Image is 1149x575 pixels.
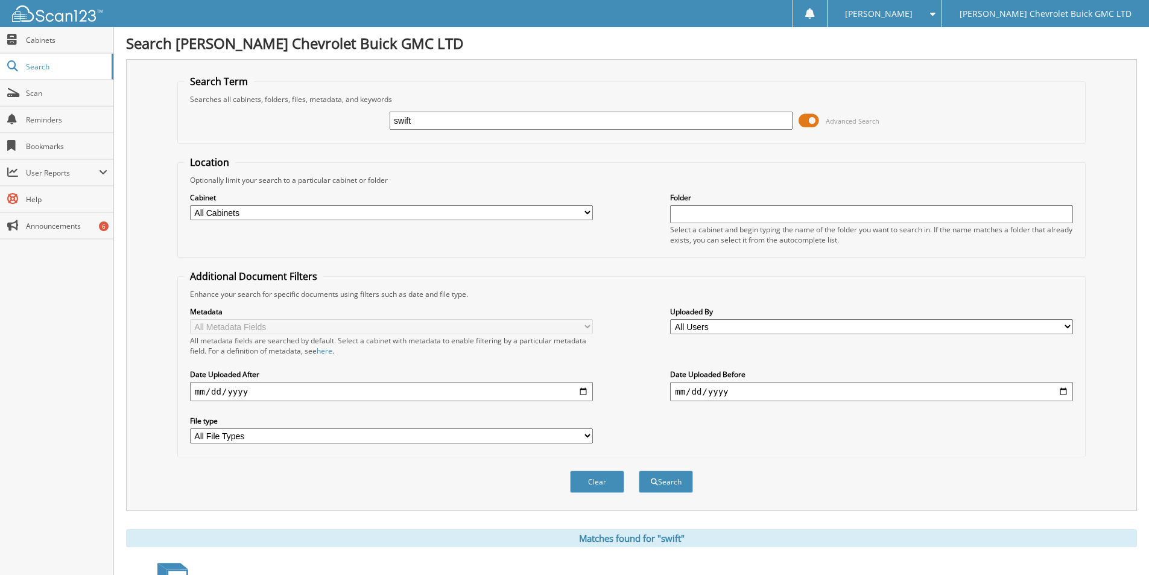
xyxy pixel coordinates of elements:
label: File type [190,416,593,426]
legend: Search Term [184,75,254,88]
img: scan123-logo-white.svg [12,5,103,22]
span: Announcements [26,221,107,231]
div: Optionally limit your search to a particular cabinet or folder [184,175,1079,185]
span: [PERSON_NAME] [845,10,913,17]
span: [PERSON_NAME] Chevrolet Buick GMC LTD [960,10,1132,17]
legend: Additional Document Filters [184,270,323,283]
span: Help [26,194,107,205]
span: Cabinets [26,35,107,45]
label: Metadata [190,307,593,317]
div: Matches found for "swift" [126,529,1137,547]
div: Select a cabinet and begin typing the name of the folder you want to search in. If the name match... [670,224,1073,245]
label: Folder [670,192,1073,203]
span: User Reports [26,168,99,178]
div: Searches all cabinets, folders, files, metadata, and keywords [184,94,1079,104]
span: Scan [26,88,107,98]
span: Bookmarks [26,141,107,151]
label: Cabinet [190,192,593,203]
span: Reminders [26,115,107,125]
legend: Location [184,156,235,169]
label: Date Uploaded Before [670,369,1073,380]
button: Clear [570,471,624,493]
span: Advanced Search [826,116,879,125]
a: here [317,346,332,356]
label: Uploaded By [670,307,1073,317]
input: start [190,382,593,401]
label: Date Uploaded After [190,369,593,380]
div: Enhance your search for specific documents using filters such as date and file type. [184,289,1079,299]
input: end [670,382,1073,401]
span: Search [26,62,106,72]
div: 6 [99,221,109,231]
button: Search [639,471,693,493]
div: All metadata fields are searched by default. Select a cabinet with metadata to enable filtering b... [190,335,593,356]
h1: Search [PERSON_NAME] Chevrolet Buick GMC LTD [126,33,1137,53]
